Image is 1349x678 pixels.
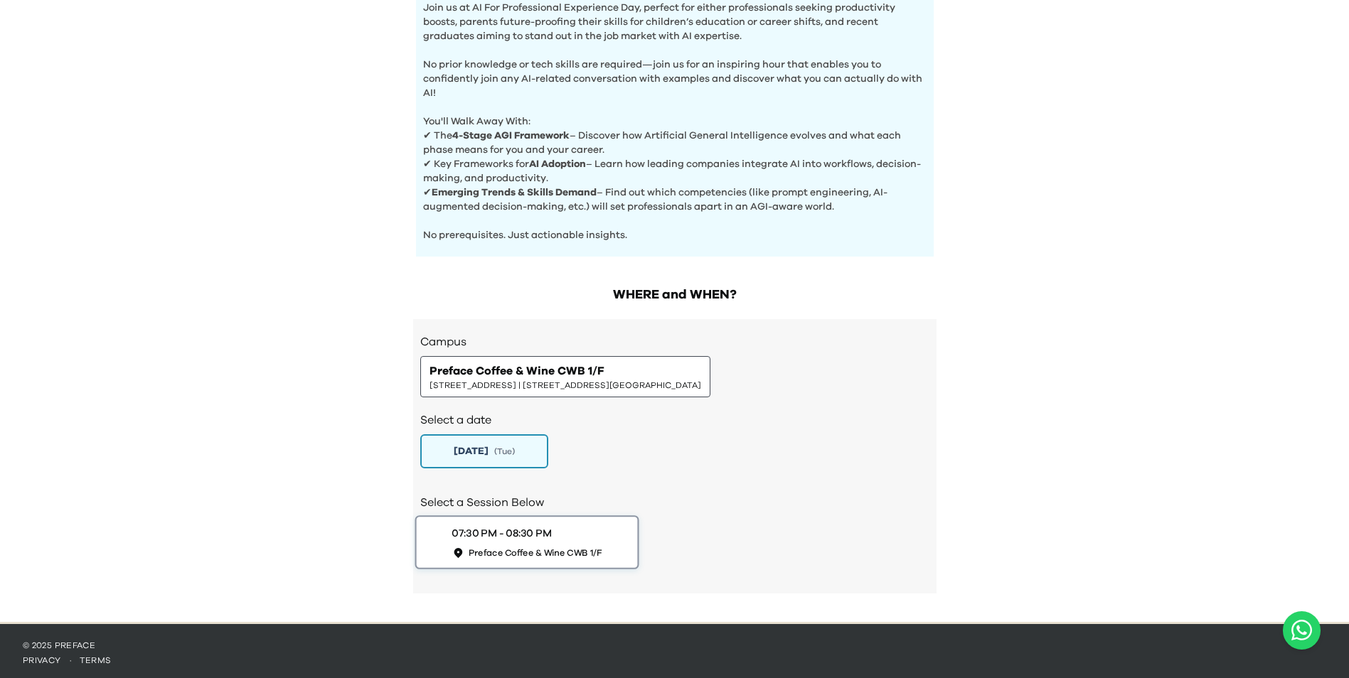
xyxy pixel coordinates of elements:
[430,362,604,380] span: Preface Coffee & Wine CWB 1/F
[454,444,489,458] span: [DATE]
[423,43,927,100] p: No prior knowledge or tech skills are required—join us for an inspiring hour that enables you to ...
[420,411,929,429] h2: Select a date
[420,494,929,511] h2: Select a Session Below
[430,380,701,391] span: [STREET_ADDRESS] | [STREET_ADDRESS][GEOGRAPHIC_DATA]
[23,640,1326,651] p: © 2025 Preface
[423,157,927,185] p: ✔ Key Frameworks for – Learn how leading companies integrate AI into workflows, decision-making, ...
[529,159,586,169] b: AI Adoption
[80,656,112,664] a: terms
[420,333,929,350] h3: Campus
[432,188,597,198] b: Emerging Trends & Skills Demand
[494,446,515,457] span: ( Tue )
[415,515,639,569] button: 07:30 PM - 08:30 PMPreface Coffee & Wine CWB 1/F
[420,434,548,468] button: [DATE](Tue)
[61,656,80,664] span: ·
[423,214,927,242] p: No prerequisites. Just actionable insights.
[452,526,551,541] div: 07:30 PM - 08:30 PM
[468,547,602,559] span: Preface Coffee & Wine CWB 1/F
[423,129,927,157] p: ✔ The – Discover how Artificial General Intelligence evolves and what each phase means for you an...
[423,185,927,214] p: ✔ – Find out which competencies (like prompt engineering, AI-augmented decision-making, etc.) wil...
[23,656,61,664] a: privacy
[1283,611,1321,650] button: Open WhatsApp chat
[1283,611,1321,650] a: Chat with us on WhatsApp
[423,100,927,129] p: You'll Walk Away With:
[452,131,570,141] b: 4-Stage AGI Framework
[413,285,937,305] h2: WHERE and WHEN?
